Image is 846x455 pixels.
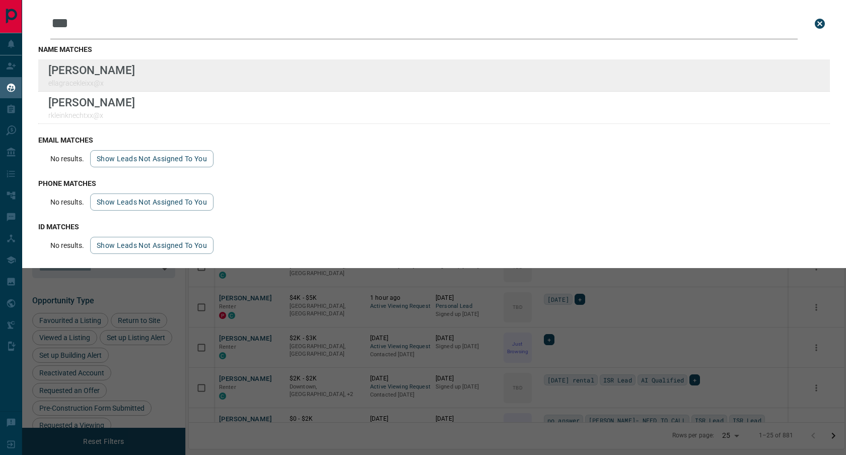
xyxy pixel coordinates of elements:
h3: email matches [38,136,830,144]
p: rkleinknechtxx@x [48,111,135,119]
h3: id matches [38,223,830,231]
h3: name matches [38,45,830,53]
p: [PERSON_NAME] [48,63,135,77]
p: No results. [50,198,84,206]
p: [PERSON_NAME] [48,96,135,109]
button: show leads not assigned to you [90,193,214,211]
button: close search bar [810,14,830,34]
button: show leads not assigned to you [90,237,214,254]
p: ellagracekleixx@x [48,79,135,87]
h3: phone matches [38,179,830,187]
button: show leads not assigned to you [90,150,214,167]
p: No results. [50,241,84,249]
p: No results. [50,155,84,163]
